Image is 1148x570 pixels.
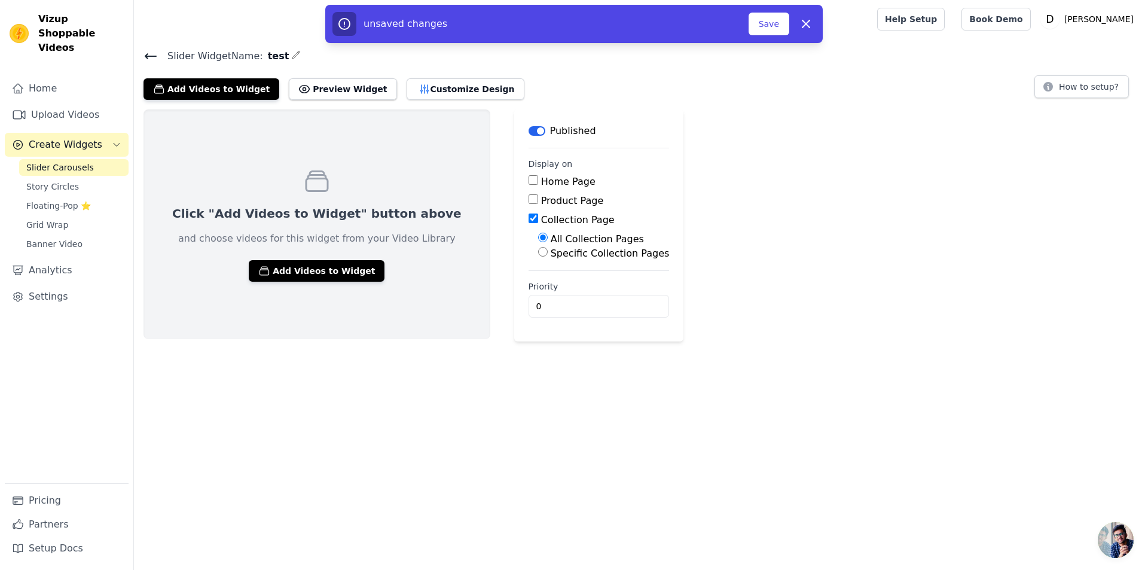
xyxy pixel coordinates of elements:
[26,161,94,173] span: Slider Carousels
[19,236,129,252] a: Banner Video
[541,195,604,206] label: Product Page
[19,159,129,176] a: Slider Carousels
[1034,84,1129,95] a: How to setup?
[5,258,129,282] a: Analytics
[550,124,596,138] p: Published
[5,489,129,513] a: Pricing
[5,537,129,560] a: Setup Docs
[541,214,615,225] label: Collection Page
[364,18,447,29] span: unsaved changes
[19,217,129,233] a: Grid Wrap
[26,219,68,231] span: Grid Wrap
[19,197,129,214] a: Floating-Pop ⭐
[158,49,263,63] span: Slider Widget Name:
[749,13,789,35] button: Save
[178,231,456,246] p: and choose videos for this widget from your Video Library
[19,178,129,195] a: Story Circles
[143,78,279,100] button: Add Videos to Widget
[551,233,644,245] label: All Collection Pages
[263,49,289,63] span: test
[529,158,573,170] legend: Display on
[541,176,596,187] label: Home Page
[291,48,301,64] div: Edit Name
[5,513,129,537] a: Partners
[249,260,384,282] button: Add Videos to Widget
[407,78,524,100] button: Customize Design
[5,103,129,127] a: Upload Videos
[26,238,83,250] span: Banner Video
[26,181,79,193] span: Story Circles
[5,133,129,157] button: Create Widgets
[29,138,102,152] span: Create Widgets
[5,77,129,100] a: Home
[551,248,670,259] label: Specific Collection Pages
[26,200,91,212] span: Floating-Pop ⭐
[172,205,462,222] p: Click "Add Videos to Widget" button above
[529,281,670,292] label: Priority
[5,285,129,309] a: Settings
[289,78,396,100] button: Preview Widget
[1034,75,1129,98] button: How to setup?
[1098,522,1134,558] a: Open chat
